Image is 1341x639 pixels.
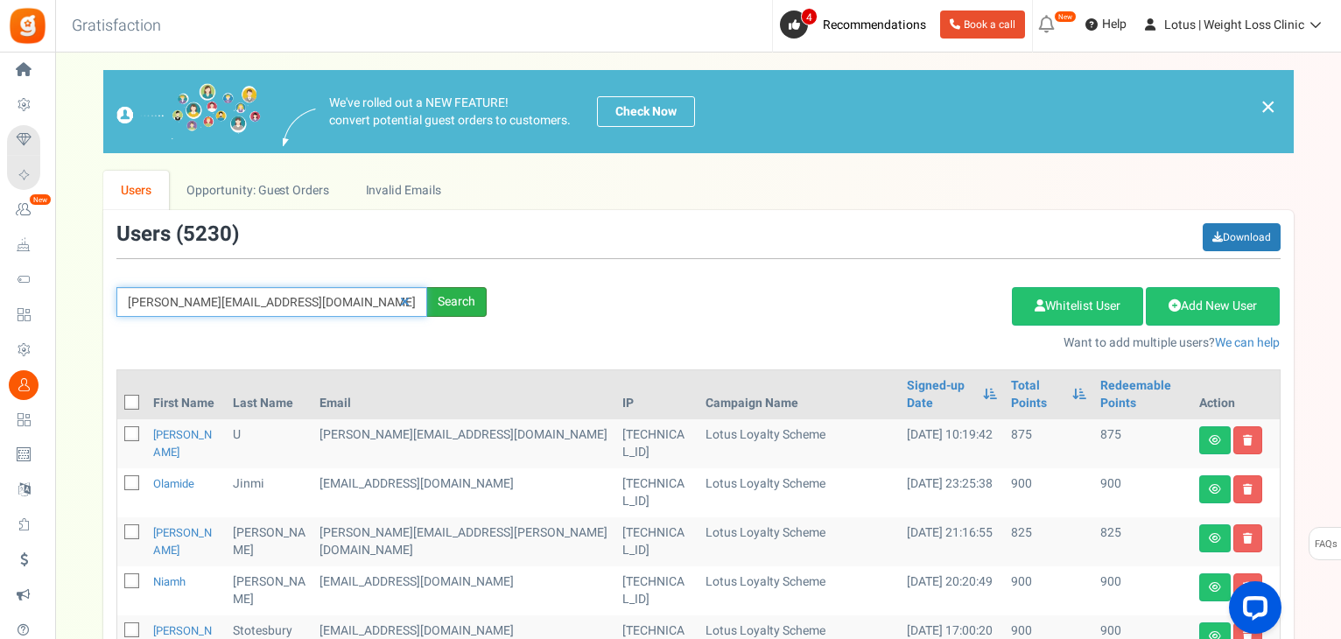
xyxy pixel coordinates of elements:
[1093,468,1192,517] td: 900
[513,334,1281,352] p: Want to add multiple users?
[29,193,52,206] em: New
[615,566,699,615] td: [TECHNICAL_ID]
[169,171,347,210] a: Opportunity: Guest Orders
[1209,484,1221,495] i: View details
[900,566,1003,615] td: [DATE] 20:20:49
[1215,334,1280,352] a: We can help
[615,517,699,566] td: [TECHNICAL_ID]
[615,468,699,517] td: [TECHNICAL_ID]
[226,419,312,468] td: U
[183,219,232,249] span: 5230
[226,370,312,419] th: Last Name
[312,370,615,419] th: Email
[8,6,47,46] img: Gratisfaction
[312,419,615,468] td: customer
[153,475,194,492] a: Olamide
[699,566,900,615] td: Lotus Loyalty Scheme
[116,287,427,317] input: Search by email or name
[1100,377,1185,412] a: Redeemable Points
[780,11,933,39] a: 4 Recommendations
[1093,566,1192,615] td: 900
[153,426,212,460] a: [PERSON_NAME]
[226,468,312,517] td: Jinmi
[1093,419,1192,468] td: 875
[1004,517,1093,566] td: 825
[1146,287,1280,326] a: Add New User
[1078,11,1134,39] a: Help
[1192,370,1280,419] th: Action
[1011,377,1064,412] a: Total Points
[116,223,239,246] h3: Users ( )
[1004,566,1093,615] td: 900
[699,370,900,419] th: Campaign Name
[699,419,900,468] td: Lotus Loyalty Scheme
[226,517,312,566] td: [PERSON_NAME]
[312,517,615,566] td: customer
[1209,435,1221,446] i: View details
[391,287,418,318] a: Reset
[900,419,1003,468] td: [DATE] 10:19:42
[940,11,1025,39] a: Book a call
[153,573,186,590] a: Niamh
[699,517,900,566] td: Lotus Loyalty Scheme
[1004,419,1093,468] td: 875
[103,171,170,210] a: Users
[907,377,973,412] a: Signed-up Date
[312,566,615,615] td: customer
[283,109,316,146] img: images
[1004,468,1093,517] td: 900
[348,171,459,210] a: Invalid Emails
[427,287,487,317] div: Search
[1243,533,1253,544] i: Delete user
[116,83,261,140] img: images
[1203,223,1281,251] a: Download
[329,95,571,130] p: We've rolled out a NEW FEATURE! convert potential guest orders to customers.
[801,8,818,25] span: 4
[699,468,900,517] td: Lotus Loyalty Scheme
[823,16,926,34] span: Recommendations
[1164,16,1304,34] span: Lotus | Weight Loss Clinic
[1260,96,1276,117] a: ×
[900,468,1003,517] td: [DATE] 23:25:38
[1093,517,1192,566] td: 825
[900,517,1003,566] td: [DATE] 21:16:55
[53,9,180,44] h3: Gratisfaction
[615,419,699,468] td: [TECHNICAL_ID]
[1209,533,1221,544] i: View details
[226,566,312,615] td: [PERSON_NAME]
[1098,16,1127,33] span: Help
[597,96,695,127] a: Check Now
[1054,11,1077,23] em: New
[7,195,47,225] a: New
[153,524,212,558] a: [PERSON_NAME]
[1012,287,1143,326] a: Whitelist User
[1209,582,1221,593] i: View details
[312,468,615,517] td: customer
[615,370,699,419] th: IP
[146,370,227,419] th: First Name
[1243,484,1253,495] i: Delete user
[1314,528,1337,561] span: FAQs
[1243,435,1253,446] i: Delete user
